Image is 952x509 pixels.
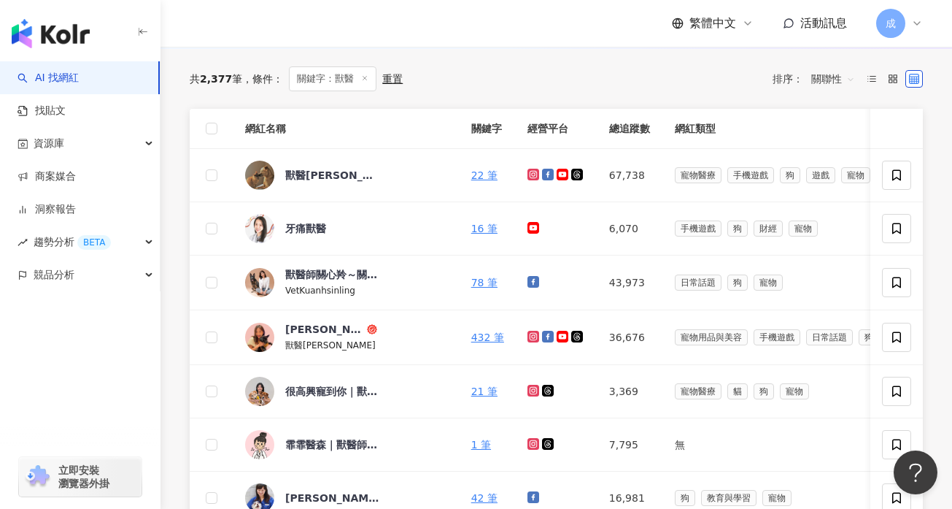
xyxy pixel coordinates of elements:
[245,268,274,297] img: KOL Avatar
[859,329,879,345] span: 狗
[689,15,736,31] span: 繁體中文
[773,67,863,91] div: 排序：
[190,73,242,85] div: 共 筆
[285,168,380,183] div: 獸醫[PERSON_NAME]話
[242,73,283,85] span: 條件 ：
[471,332,504,343] a: 432 筆
[675,329,748,345] span: 寵物用品與美容
[245,323,274,352] img: KOL Avatar
[516,109,597,149] th: 經營平台
[597,109,663,149] th: 總追蹤數
[58,464,109,490] span: 立即安裝 瀏覽器外掛
[789,221,818,237] span: 寵物
[675,383,721,399] span: 寵物醫療
[894,451,937,494] iframe: Help Scout Beacon - Open
[806,167,835,183] span: 遊戲
[34,259,74,291] span: 競品分析
[841,167,870,183] span: 寵物
[727,167,774,183] span: 手機遊戲
[811,67,855,91] span: 關聯性
[675,490,695,506] span: 狗
[762,490,792,506] span: 寵物
[597,310,663,365] td: 36,676
[285,322,364,337] div: [PERSON_NAME]
[285,437,380,452] div: 霏霏醫森｜獸醫師??‍⚕️
[754,275,783,291] span: 寵物
[471,277,498,288] a: 78 筆
[382,73,403,85] div: 重置
[233,109,460,149] th: 網紅名稱
[754,221,783,237] span: 財經
[245,161,274,190] img: KOL Avatar
[597,256,663,310] td: 43,973
[285,491,380,505] div: [PERSON_NAME]獸醫師
[701,490,756,506] span: 教育與學習
[727,383,748,399] span: 貓
[23,465,52,489] img: chrome extension
[675,167,721,183] span: 寵物醫療
[200,73,232,85] span: 2,377
[471,439,491,451] a: 1 筆
[727,221,748,237] span: 狗
[285,384,380,399] div: 很高興寵到你｜獸醫師?
[675,221,721,237] span: 手機遊戲
[806,329,853,345] span: 日常話題
[34,226,111,259] span: 趨勢分析
[597,365,663,418] td: 3,369
[471,386,498,397] a: 21 筆
[245,322,448,353] a: KOL Avatar[PERSON_NAME]獸醫[PERSON_NAME]
[754,329,800,345] span: 手機遊戲
[597,202,663,256] td: 6,070
[289,66,376,91] span: 關鍵字：獸醫
[19,457,142,497] a: chrome extension立即安裝 瀏覽器外掛
[471,169,498,181] a: 22 筆
[34,127,64,160] span: 資源庫
[285,267,380,282] div: 獸醫師關心羚～關心您
[285,221,326,236] div: 牙痛獸醫
[780,383,809,399] span: 寵物
[460,109,516,149] th: 關鍵字
[77,235,111,250] div: BETA
[471,492,498,504] a: 42 筆
[245,214,448,243] a: KOL Avatar牙痛獸醫
[18,104,66,118] a: 找貼文
[285,340,376,351] span: 獸醫[PERSON_NAME]
[18,169,76,184] a: 商案媒合
[597,149,663,202] td: 67,738
[18,71,79,85] a: searchAI 找網紅
[800,16,847,30] span: 活動訊息
[780,167,800,183] span: 狗
[675,275,721,291] span: 日常話題
[18,202,76,217] a: 洞察報告
[245,377,448,406] a: KOL Avatar很高興寵到你｜獸醫師?
[245,161,448,190] a: KOL Avatar獸醫[PERSON_NAME]話
[597,418,663,472] td: 7,795
[245,377,274,406] img: KOL Avatar
[18,237,28,248] span: rise
[245,214,274,243] img: KOL Avatar
[727,275,748,291] span: 狗
[285,286,355,296] span: VetKuanhsinling
[754,383,774,399] span: 狗
[886,15,896,31] span: 成
[245,267,448,298] a: KOL Avatar獸醫師關心羚～關心您VetKuanhsinling
[471,223,498,234] a: 16 筆
[245,430,274,459] img: KOL Avatar
[245,430,448,459] a: KOL Avatar霏霏醫森｜獸醫師??‍⚕️
[12,19,90,48] img: logo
